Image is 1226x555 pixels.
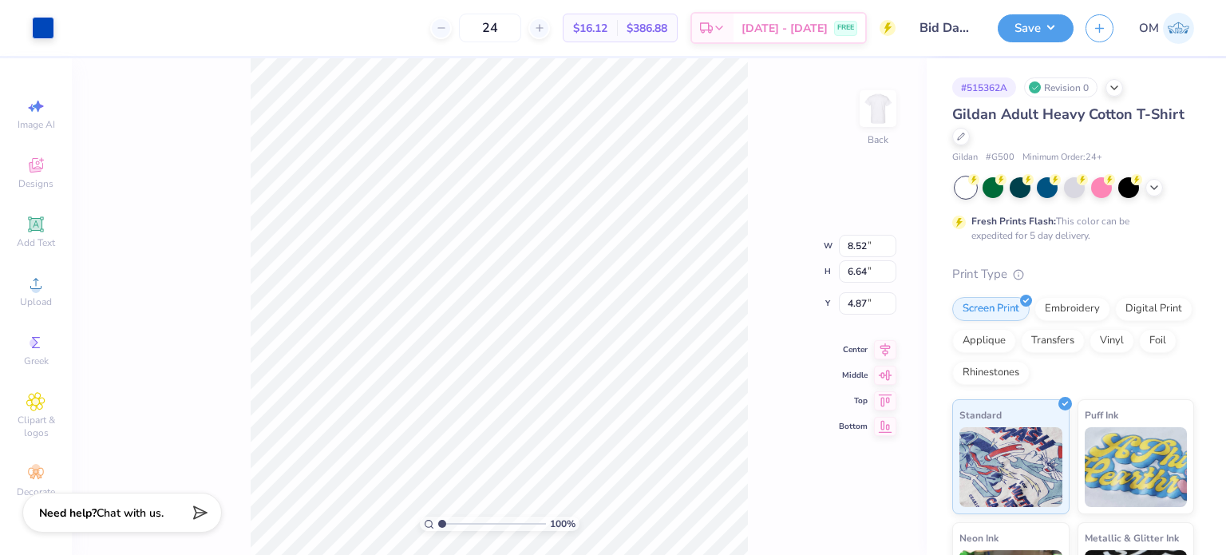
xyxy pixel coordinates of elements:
img: Om Mehrotra [1163,13,1194,44]
span: Puff Ink [1085,406,1118,423]
div: # 515362A [952,77,1016,97]
div: This color can be expedited for 5 day delivery. [971,214,1168,243]
img: Puff Ink [1085,427,1188,507]
span: Metallic & Glitter Ink [1085,529,1179,546]
div: Screen Print [952,297,1030,321]
span: Add Text [17,236,55,249]
div: Revision 0 [1024,77,1097,97]
span: Middle [839,370,868,381]
input: – – [459,14,521,42]
span: OM [1139,19,1159,38]
strong: Fresh Prints Flash: [971,215,1056,228]
span: $16.12 [573,20,607,37]
span: Standard [959,406,1002,423]
span: Gildan Adult Heavy Cotton T-Shirt [952,105,1184,124]
span: Clipart & logos [8,414,64,439]
span: Upload [20,295,52,308]
span: Greek [24,355,49,367]
span: Minimum Order: 24 + [1022,151,1102,165]
span: Image AI [18,118,55,131]
span: Chat with us. [97,505,164,521]
span: 100 % [550,517,575,531]
span: FREE [837,22,854,34]
span: Neon Ink [959,529,999,546]
span: Designs [18,177,53,190]
div: Digital Print [1115,297,1192,321]
button: Save [998,14,1074,42]
div: Rhinestones [952,361,1030,385]
div: Back [868,133,888,147]
span: # G500 [986,151,1014,165]
div: Print Type [952,265,1194,283]
div: Transfers [1021,329,1085,353]
span: Top [839,395,868,406]
span: [DATE] - [DATE] [742,20,828,37]
a: OM [1139,13,1194,44]
input: Untitled Design [908,12,986,44]
span: Decorate [17,486,55,498]
div: Foil [1139,329,1177,353]
div: Embroidery [1034,297,1110,321]
img: Back [862,93,894,125]
div: Vinyl [1090,329,1134,353]
span: Gildan [952,151,978,165]
span: Bottom [839,421,868,432]
img: Standard [959,427,1062,507]
div: Applique [952,329,1016,353]
strong: Need help? [39,505,97,521]
span: Center [839,344,868,355]
span: $386.88 [627,20,667,37]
